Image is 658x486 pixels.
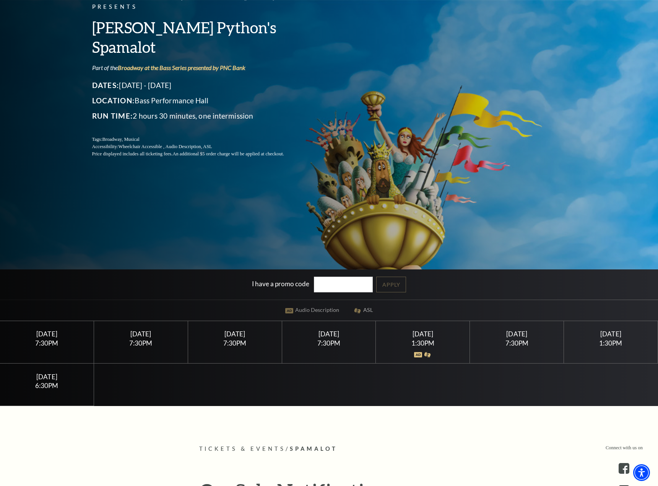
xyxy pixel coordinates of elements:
[291,330,366,338] div: [DATE]
[606,444,643,452] p: Connect with us on
[118,64,245,71] a: Broadway at the Bass Series presented by PNC Bank - open in a new tab
[102,137,139,142] span: Broadway, Musical
[9,373,84,381] div: [DATE]
[385,340,460,346] div: 1:30PM
[92,150,302,158] p: Price displayed includes all ticketing fees.
[199,444,459,454] p: /
[92,95,302,107] p: Bass Performance Hall
[385,330,460,338] div: [DATE]
[479,340,554,346] div: 7:30PM
[291,340,366,346] div: 7:30PM
[479,330,554,338] div: [DATE]
[573,340,648,346] div: 1:30PM
[197,330,272,338] div: [DATE]
[92,79,302,91] p: [DATE] - [DATE]
[199,445,286,452] span: Tickets & Events
[252,280,309,288] label: I have a promo code
[172,151,284,157] span: An additional $5 order charge will be applied at checkout.
[92,110,302,122] p: 2 hours 30 minutes, one intermission
[9,340,84,346] div: 7:30PM
[619,463,629,474] a: facebook - open in a new tab
[92,81,119,90] span: Dates:
[197,340,272,346] div: 7:30PM
[573,330,648,338] div: [DATE]
[92,136,302,143] p: Tags:
[9,382,84,389] div: 6:30PM
[92,96,135,105] span: Location:
[290,445,338,452] span: Spamalot
[92,64,302,72] p: Part of the
[103,340,179,346] div: 7:30PM
[92,111,133,120] span: Run Time:
[9,330,84,338] div: [DATE]
[92,18,302,57] h3: [PERSON_NAME] Python's Spamalot
[103,330,179,338] div: [DATE]
[633,464,650,481] div: Accessibility Menu
[118,144,212,149] span: Wheelchair Accessible , Audio Description, ASL
[92,143,302,150] p: Accessibility:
